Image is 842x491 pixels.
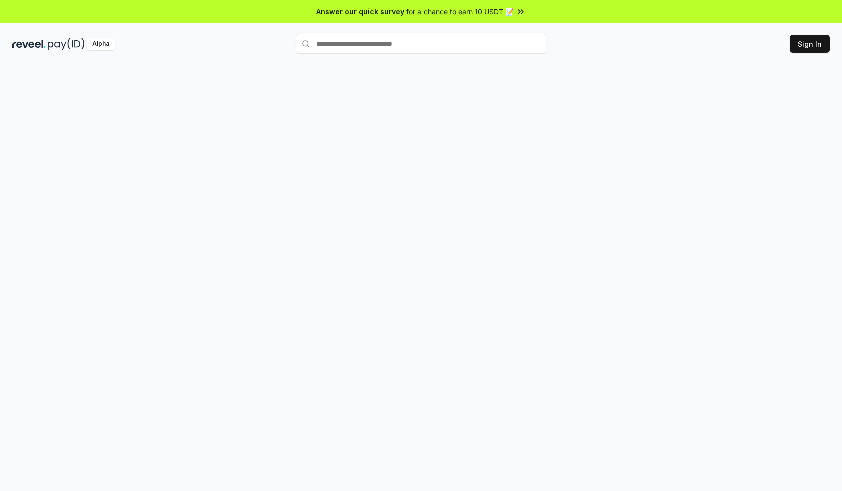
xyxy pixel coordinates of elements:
[406,6,514,17] span: for a chance to earn 10 USDT 📝
[12,38,46,50] img: reveel_dark
[316,6,404,17] span: Answer our quick survey
[790,35,830,53] button: Sign In
[87,38,115,50] div: Alpha
[48,38,85,50] img: pay_id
